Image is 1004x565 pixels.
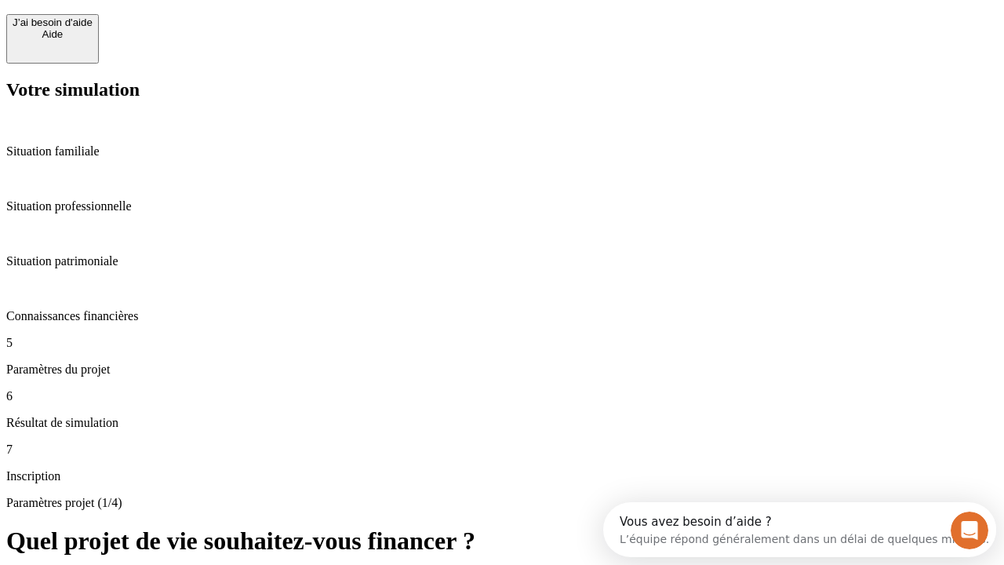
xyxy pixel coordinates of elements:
[603,502,996,557] iframe: Intercom live chat discovery launcher
[6,199,998,213] p: Situation professionnelle
[6,363,998,377] p: Paramètres du projet
[16,26,386,42] div: L’équipe répond généralement dans un délai de quelques minutes.
[16,13,386,26] div: Vous avez besoin d’aide ?
[6,496,998,510] p: Paramètres projet (1/4)
[6,416,998,430] p: Résultat de simulation
[6,79,998,100] h2: Votre simulation
[6,14,99,64] button: J’ai besoin d'aideAide
[6,336,998,350] p: 5
[951,512,988,549] iframe: Intercom live chat
[6,309,998,323] p: Connaissances financières
[6,443,998,457] p: 7
[6,389,998,403] p: 6
[6,6,432,49] div: Ouvrir le Messenger Intercom
[13,28,93,40] div: Aide
[6,469,998,483] p: Inscription
[6,144,998,159] p: Situation familiale
[6,527,998,556] h1: Quel projet de vie souhaitez-vous financer ?
[6,254,998,268] p: Situation patrimoniale
[13,16,93,28] div: J’ai besoin d'aide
